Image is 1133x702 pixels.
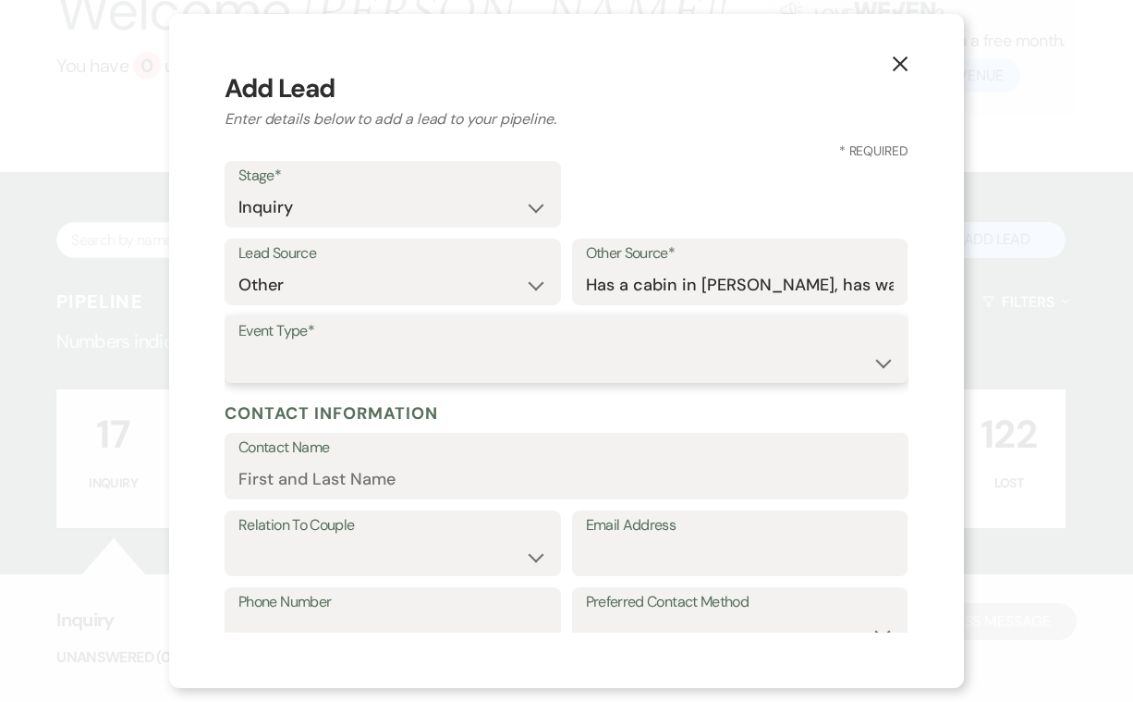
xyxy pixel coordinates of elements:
[225,400,908,427] h5: Contact Information
[586,589,895,616] label: Preferred Contact Method
[225,69,908,108] h3: Add Lead
[238,318,895,345] label: Event Type*
[586,512,895,539] label: Email Address
[238,462,895,498] input: First and Last Name
[225,142,908,161] h3: * Required
[238,512,547,539] label: Relation To Couple
[238,435,895,462] label: Contact Name
[238,589,547,616] label: Phone Number
[586,240,895,267] label: Other Source*
[238,163,547,190] label: Stage*
[238,240,547,267] label: Lead Source
[225,108,908,130] h2: Enter details below to add a lead to your pipeline.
